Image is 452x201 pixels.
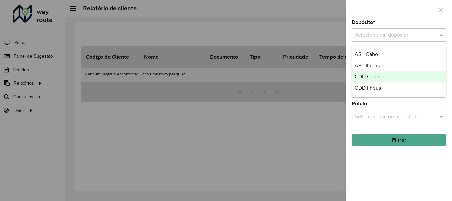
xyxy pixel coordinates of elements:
[355,85,381,91] span: CDD Ilheus
[355,74,379,79] span: CDD Cabo
[352,45,446,98] ng-dropdown-panel: Options list
[352,100,367,108] label: Rótulo
[352,18,375,26] label: Depósito
[352,134,446,146] button: Filtrar
[355,51,378,57] span: AS - Cabo
[355,63,380,68] span: AS - Ilheus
